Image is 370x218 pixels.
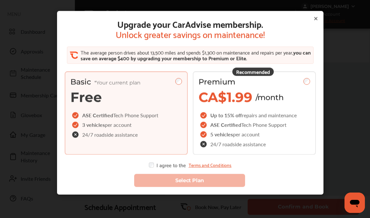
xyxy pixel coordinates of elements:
[241,121,287,128] span: Tech Phone Support
[72,122,80,128] img: checkIcon.6d469ec1.svg
[116,18,265,29] span: Upgrade your CarAdvise membership.
[80,48,293,56] span: The average person drives about 13,500 miles and spends $1,300 on maintenance and repairs per year,
[69,51,78,59] img: CA_CheckIcon.cf4f08d4.svg
[256,93,284,102] span: /month
[210,130,233,138] span: 5 vehicles
[200,112,208,118] img: checkIcon.6d469ec1.svg
[94,80,141,86] span: *Your current plan
[210,142,266,147] span: 24/7 roadside assistance
[188,162,231,167] a: Terms and Conditions
[232,67,274,76] div: Recommended
[199,89,252,105] span: CA$1.99
[233,130,260,138] span: per account
[210,111,242,119] span: Up to 15% off
[200,141,208,147] img: check-cross-icon.c68f34ea.svg
[242,111,297,119] span: repairs and maintenance
[199,77,235,86] span: Premium
[82,121,105,128] span: 3 vehicles
[72,131,80,138] img: check-cross-icon.c68f34ea.svg
[82,132,138,137] span: 24/7 roadside assistance
[345,193,365,213] iframe: Button to launch messaging window
[210,121,241,128] span: ASE Certified
[113,111,158,119] span: Tech Phone Support
[72,112,80,118] img: checkIcon.6d469ec1.svg
[105,121,132,128] span: per account
[200,122,208,128] img: checkIcon.6d469ec1.svg
[70,77,141,86] span: Basic
[149,162,231,167] div: I agree to the
[200,131,208,137] img: checkIcon.6d469ec1.svg
[116,29,265,39] span: Unlock greater savings on maintenance!
[70,89,102,105] span: Free
[80,48,310,62] span: you can save on average $400 by upgrading your membership to Premium or Elite.
[82,111,113,119] span: ASE Certified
